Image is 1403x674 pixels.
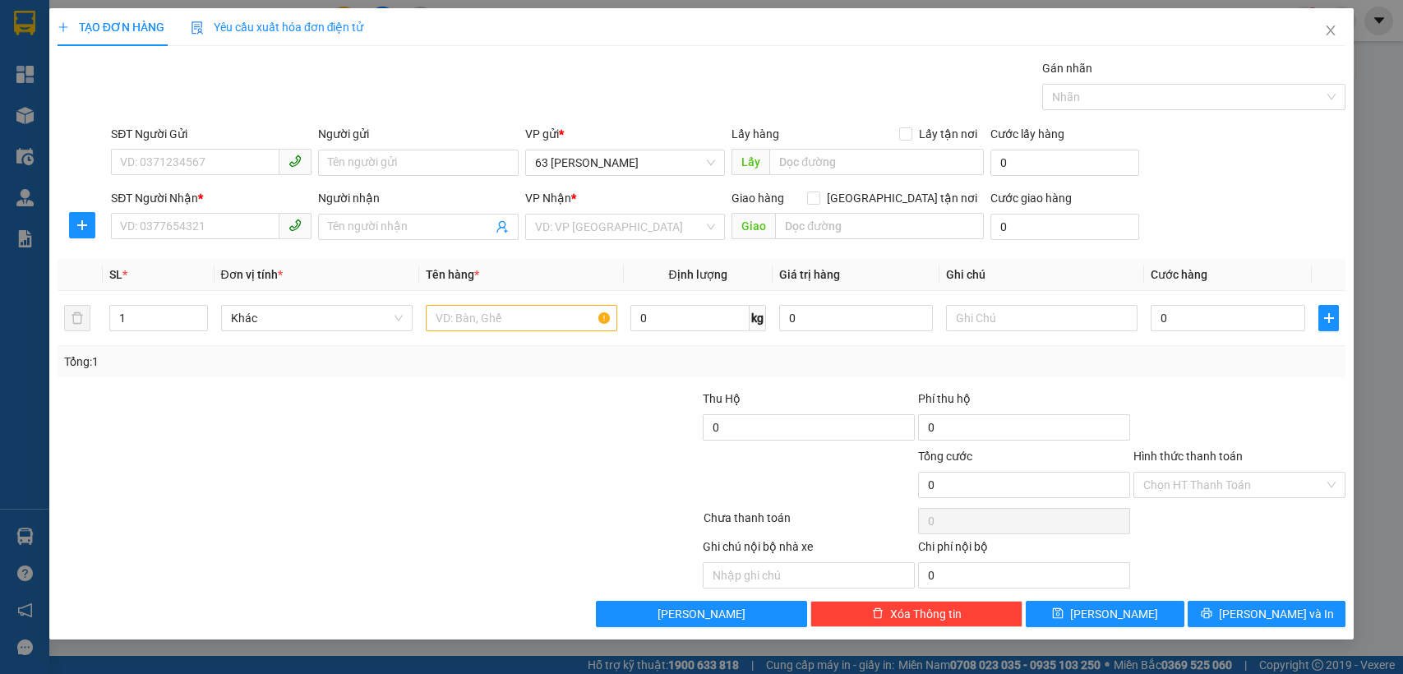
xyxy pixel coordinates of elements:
button: Close [1308,8,1354,54]
th: Ghi chú [939,259,1144,291]
span: [GEOGRAPHIC_DATA] tận nơi [820,189,984,207]
label: Gán nhãn [1042,62,1092,75]
label: Hình thức thanh toán [1133,450,1243,463]
span: 63 Trần Quang Tặng [535,150,716,175]
input: Ghi Chú [946,305,1138,331]
span: up [194,308,204,318]
span: TẠO ĐƠN HÀNG [58,21,164,34]
span: Định lượng [669,268,727,281]
span: Cước hàng [1151,268,1207,281]
span: Tổng cước [918,450,972,463]
span: Giao hàng [731,192,784,205]
label: Cước lấy hàng [990,127,1064,141]
span: down [194,320,204,330]
span: Yêu cầu xuất hóa đơn điện tử [191,21,364,34]
span: Khác [231,306,403,330]
span: Decrease Value [189,318,207,330]
span: Increase Value [189,306,207,318]
div: Chưa thanh toán [702,509,917,538]
div: Chi phí nội bộ [918,538,1130,562]
span: plus [70,219,95,232]
input: 0 [779,305,934,331]
span: phone [288,155,302,168]
input: Cước giao hàng [990,214,1139,240]
span: delete [872,607,884,621]
span: Thu Hộ [703,392,741,405]
input: VD: Bàn, Ghế [426,305,617,331]
span: phone [288,219,302,232]
div: Ghi chú nội bộ nhà xe [703,538,915,562]
span: user-add [496,220,509,233]
input: Nhập ghi chú [703,562,915,589]
div: Người nhận [318,189,519,207]
span: Giá trị hàng [779,268,840,281]
button: save[PERSON_NAME] [1026,601,1184,627]
span: Xóa Thông tin [890,605,962,623]
span: [PERSON_NAME] [1070,605,1158,623]
span: kg [750,305,766,331]
span: SL [109,268,122,281]
span: Giao [731,213,775,239]
div: Người gửi [318,125,519,143]
button: delete [64,305,90,331]
button: deleteXóa Thông tin [810,601,1022,627]
span: Đơn vị tính [221,268,283,281]
span: Lấy [731,149,769,175]
span: plus [58,21,69,33]
span: VP Nhận [525,192,571,205]
input: Dọc đường [775,213,984,239]
span: Lấy tận nơi [912,125,984,143]
div: Phí thu hộ [918,390,1130,414]
img: icon [191,21,204,35]
button: plus [69,212,95,238]
span: Lấy hàng [731,127,779,141]
input: Dọc đường [769,149,984,175]
button: [PERSON_NAME] [596,601,808,627]
div: SĐT Người Nhận [111,189,312,207]
span: [PERSON_NAME] và In [1219,605,1334,623]
span: [PERSON_NAME] [658,605,745,623]
button: plus [1318,305,1339,331]
button: printer[PERSON_NAME] và In [1188,601,1345,627]
span: close [1324,24,1337,37]
div: Tổng: 1 [64,353,542,371]
span: save [1052,607,1064,621]
div: SĐT Người Gửi [111,125,312,143]
div: VP gửi [525,125,726,143]
label: Cước giao hàng [990,192,1072,205]
span: Tên hàng [426,268,479,281]
span: plus [1319,312,1338,325]
input: Cước lấy hàng [990,150,1139,176]
span: printer [1201,607,1212,621]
